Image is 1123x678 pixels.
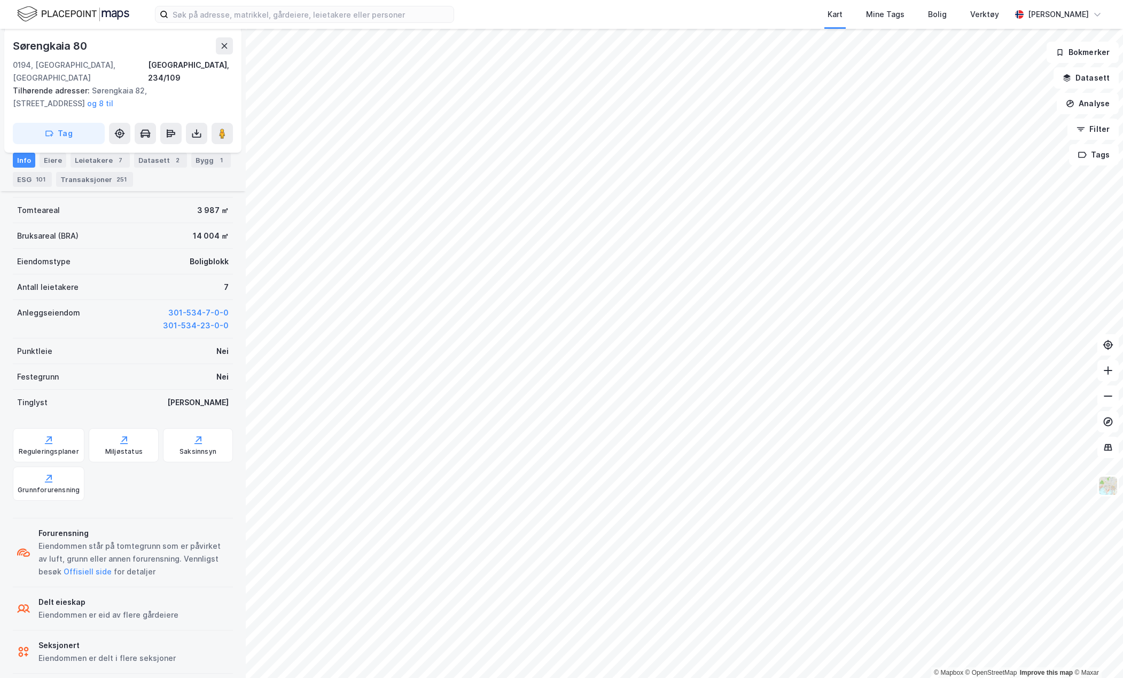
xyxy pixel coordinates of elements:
div: Mine Tags [866,8,904,21]
div: Sørengkaia 80 [13,37,89,54]
div: Info [13,153,35,168]
button: Tag [13,123,105,144]
button: 301-534-23-0-0 [163,319,229,332]
a: OpenStreetMap [965,669,1017,676]
div: Nei [216,370,229,383]
div: ESG [13,172,52,187]
div: Verktøy [970,8,999,21]
div: Delt eieskap [38,596,178,609]
button: Tags [1069,144,1119,165]
div: Punktleie [17,345,52,358]
div: Eiendommen er eid av flere gårdeiere [38,609,178,621]
div: Kart [828,8,843,21]
div: 2 [172,155,183,165]
div: Tomteareal [17,204,60,217]
div: 1 [216,155,227,165]
div: Bygg [191,153,231,168]
div: 3 987 ㎡ [197,204,229,217]
div: Saksinnsyn [180,447,216,456]
div: Boligblokk [190,255,229,268]
button: 301-534-7-0-0 [168,306,229,319]
img: Z [1098,476,1118,496]
button: Analyse [1057,93,1119,114]
div: [PERSON_NAME] [167,396,229,409]
a: Mapbox [934,669,963,676]
div: Bruksareal (BRA) [17,230,79,242]
div: Transaksjoner [56,172,133,187]
div: 7 [115,155,126,165]
div: 0194, [GEOGRAPHIC_DATA], [GEOGRAPHIC_DATA] [13,59,148,84]
div: Forurensning [38,527,229,540]
div: Eiendommen er delt i flere seksjoner [38,652,176,665]
div: Eiere [40,153,66,168]
input: Søk på adresse, matrikkel, gårdeiere, leietakere eller personer [168,6,454,22]
div: Tinglyst [17,396,48,409]
div: Miljøstatus [105,447,143,456]
div: Eiendommen står på tomtegrunn som er påvirket av luft, grunn eller annen forurensning. Vennligst ... [38,540,229,578]
div: Leietakere [71,153,130,168]
div: Sørengkaia 82, [STREET_ADDRESS] [13,84,224,110]
button: Bokmerker [1047,42,1119,63]
iframe: Chat Widget [1070,627,1123,678]
img: logo.f888ab2527a4732fd821a326f86c7f29.svg [17,5,129,23]
div: 14 004 ㎡ [193,230,229,242]
div: Datasett [134,153,187,168]
div: Bolig [928,8,947,21]
div: [GEOGRAPHIC_DATA], 234/109 [148,59,233,84]
a: Improve this map [1020,669,1073,676]
button: Filter [1067,119,1119,140]
div: Festegrunn [17,370,59,383]
div: Seksjonert [38,639,176,652]
div: 7 [224,281,229,294]
button: Datasett [1054,67,1119,89]
div: Grunnforurensning [18,486,80,494]
span: Tilhørende adresser: [13,86,92,95]
div: 101 [34,174,48,185]
div: Eiendomstype [17,255,71,268]
div: Antall leietakere [17,281,79,294]
div: Anleggseiendom [17,306,80,319]
div: 251 [114,174,129,185]
div: Reguleringsplaner [19,447,79,456]
div: [PERSON_NAME] [1028,8,1089,21]
div: Nei [216,345,229,358]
